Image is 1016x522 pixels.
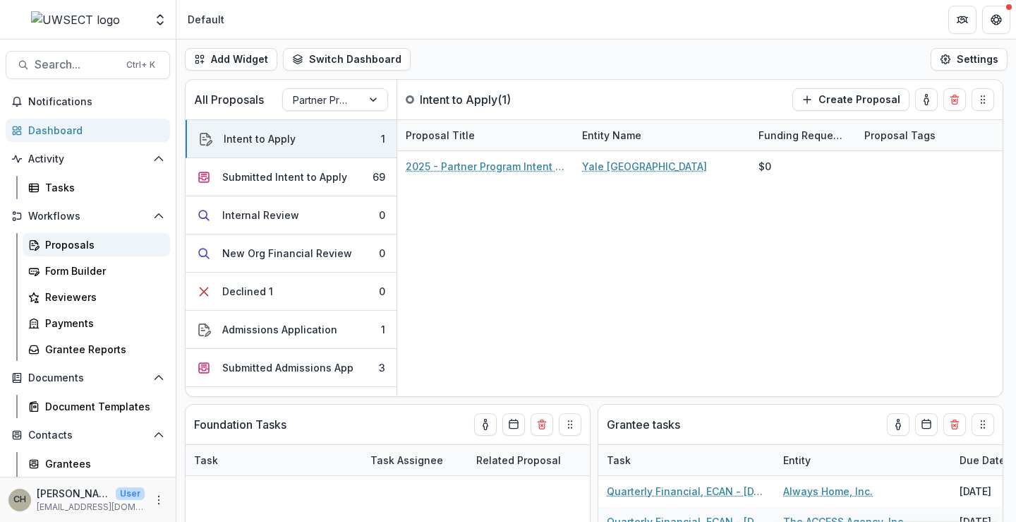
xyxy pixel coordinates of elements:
div: Task [186,445,362,475]
button: Intent to Apply1 [186,120,397,158]
button: More [150,492,167,509]
div: Entity [775,445,951,475]
div: 0 [379,246,385,261]
button: Get Help [982,6,1010,34]
div: Reviewers [45,290,159,304]
a: 2025 - Partner Program Intent to Apply [406,159,565,174]
div: Declined 1 [222,284,273,299]
button: Calendar [915,413,938,436]
div: Payments [45,316,159,331]
div: Task Assignee [362,445,468,475]
div: Proposal Title [397,120,574,150]
button: toggle-assigned-to-me [887,413,909,436]
div: Tasks [45,180,159,195]
button: Create Proposal [792,88,909,111]
button: Drag [972,88,994,111]
div: Task [598,445,775,475]
a: Grantees [23,452,170,475]
div: Submitted Admissions App [222,360,353,375]
div: Admissions Application [222,322,337,337]
span: Workflows [28,210,147,223]
div: Due Date [951,453,1014,468]
div: Grantees [45,456,159,471]
div: Carli Herz [13,495,26,504]
div: Entity Name [574,128,650,143]
div: Entity Name [574,120,750,150]
button: Open Contacts [6,424,170,446]
a: Grantee Reports [23,338,170,361]
div: Related Proposal [468,445,644,475]
nav: breadcrumb [182,9,230,30]
div: Entity [775,453,819,468]
button: Admissions Application1 [186,311,397,349]
p: User [116,487,145,500]
div: Internal Review [222,208,299,223]
a: Always Home, Inc. [783,484,873,499]
span: Documents [28,372,147,384]
div: 1 [381,322,385,337]
button: Notifications [6,90,170,113]
button: Settings [931,48,1008,71]
button: New Org Financial Review0 [186,235,397,273]
a: Proposals [23,233,170,256]
button: Delete card [531,413,553,436]
p: Intent to Apply ( 1 ) [420,91,526,108]
a: Payments [23,312,170,335]
a: Document Templates [23,395,170,418]
a: Tasks [23,176,170,199]
div: Proposal Tags [856,128,944,143]
button: Drag [559,413,581,436]
p: Grantee tasks [607,416,680,433]
button: Delete card [943,88,966,111]
div: Grantee Reports [45,342,159,357]
button: Drag [972,413,994,436]
span: Contacts [28,429,147,441]
div: 0 [379,208,385,223]
p: All Proposals [194,91,264,108]
button: Open entity switcher [150,6,170,34]
div: Intent to Apply [224,131,296,146]
div: Submitted Intent to Apply [222,170,347,184]
div: Ctrl + K [123,57,158,73]
div: Task Assignee [362,453,452,468]
span: Search... [35,58,118,71]
button: Partners [948,6,976,34]
div: Form Builder [45,263,159,278]
a: Quarterly Financial, ECAN - [DATE]-[DATE] [607,484,766,499]
button: Submitted Admissions App3 [186,349,397,387]
button: toggle-assigned-to-me [915,88,938,111]
button: Search... [6,51,170,79]
div: Funding Requested [750,120,856,150]
div: Task [186,453,226,468]
button: Open Documents [6,367,170,389]
div: 0 [379,284,385,299]
button: Add Widget [185,48,277,71]
a: Reviewers [23,285,170,309]
div: New Org Financial Review [222,246,352,261]
div: 1 [381,131,385,146]
div: Task [598,453,639,468]
div: 69 [373,170,385,184]
a: Dashboard [6,119,170,142]
div: $0 [758,159,771,174]
div: Dashboard [28,123,159,138]
button: Open Workflows [6,205,170,227]
div: Proposals [45,237,159,252]
div: 3 [379,360,385,375]
a: Yale [GEOGRAPHIC_DATA] [582,159,707,174]
button: Delete card [943,413,966,436]
img: UWSECT logo [31,11,120,28]
button: toggle-assigned-to-me [474,413,497,436]
div: Related Proposal [468,453,569,468]
button: Declined 10 [186,273,397,311]
a: Form Builder [23,259,170,283]
div: Default [188,12,224,27]
div: Document Templates [45,399,159,414]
